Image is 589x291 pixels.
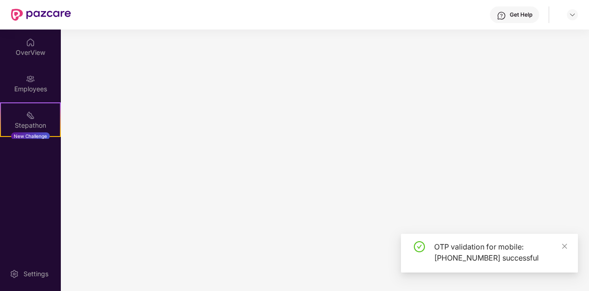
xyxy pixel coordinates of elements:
[26,74,35,83] img: svg+xml;base64,PHN2ZyBpZD0iRW1wbG95ZWVzIiB4bWxucz0iaHR0cDovL3d3dy53My5vcmcvMjAwMC9zdmciIHdpZHRoPS...
[510,11,532,18] div: Get Help
[11,132,50,140] div: New Challenge
[414,241,425,252] span: check-circle
[561,243,568,249] span: close
[497,11,506,20] img: svg+xml;base64,PHN2ZyBpZD0iSGVscC0zMngzMiIgeG1sbnM9Imh0dHA6Ly93d3cudzMub3JnLzIwMDAvc3ZnIiB3aWR0aD...
[1,121,60,130] div: Stepathon
[11,9,71,21] img: New Pazcare Logo
[10,269,19,279] img: svg+xml;base64,PHN2ZyBpZD0iU2V0dGluZy0yMHgyMCIgeG1sbnM9Imh0dHA6Ly93d3cudzMub3JnLzIwMDAvc3ZnIiB3aW...
[26,38,35,47] img: svg+xml;base64,PHN2ZyBpZD0iSG9tZSIgeG1sbnM9Imh0dHA6Ly93d3cudzMub3JnLzIwMDAvc3ZnIiB3aWR0aD0iMjAiIG...
[434,241,567,263] div: OTP validation for mobile: [PHONE_NUMBER] successful
[26,111,35,120] img: svg+xml;base64,PHN2ZyB4bWxucz0iaHR0cDovL3d3dy53My5vcmcvMjAwMC9zdmciIHdpZHRoPSIyMSIgaGVpZ2h0PSIyMC...
[569,11,576,18] img: svg+xml;base64,PHN2ZyBpZD0iRHJvcGRvd24tMzJ4MzIiIHhtbG5zPSJodHRwOi8vd3d3LnczLm9yZy8yMDAwL3N2ZyIgd2...
[21,269,51,279] div: Settings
